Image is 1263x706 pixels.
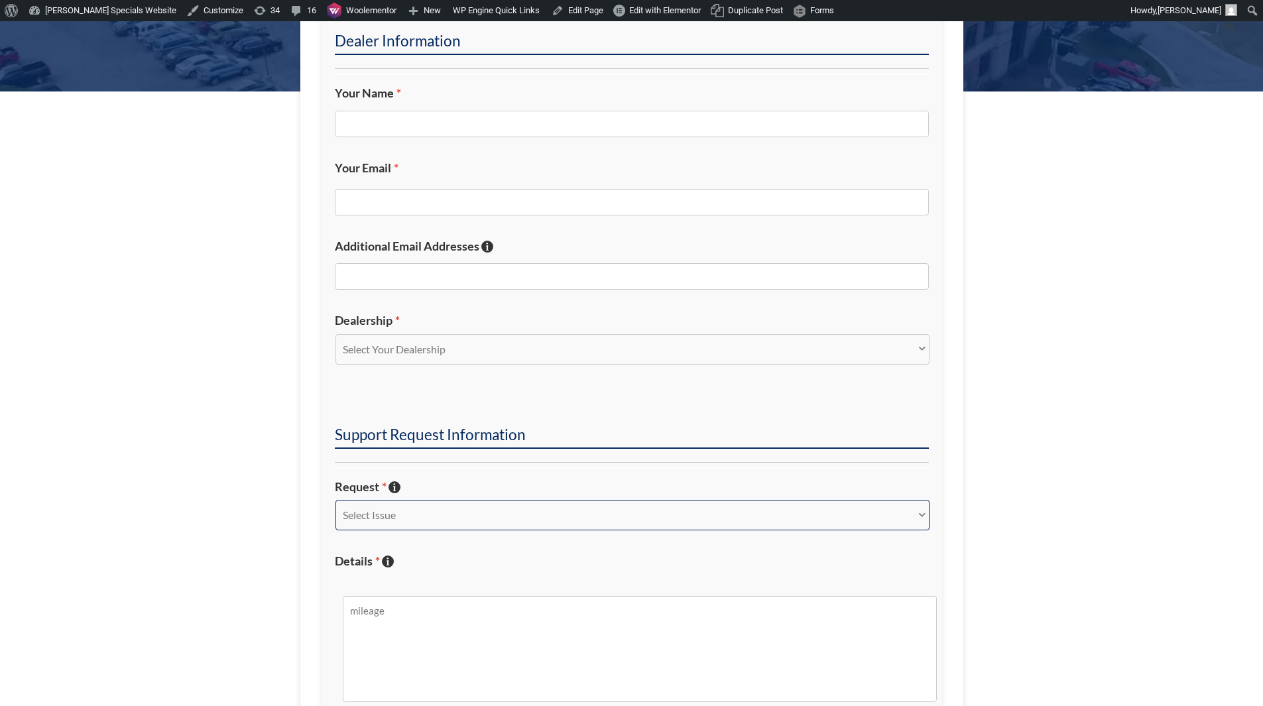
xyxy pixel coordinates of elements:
h2: Support Request Information [335,425,929,449]
span: [PERSON_NAME] [1158,5,1221,15]
h2: Dealer Information [335,31,929,55]
span: Details [335,554,380,568]
span: Request [335,479,387,494]
label: Your Name [335,86,929,101]
label: Dealership [335,313,929,328]
span: Edit with Elementor [629,5,701,15]
span: Additional Email Addresses [335,239,479,253]
label: Your Email [335,160,929,176]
